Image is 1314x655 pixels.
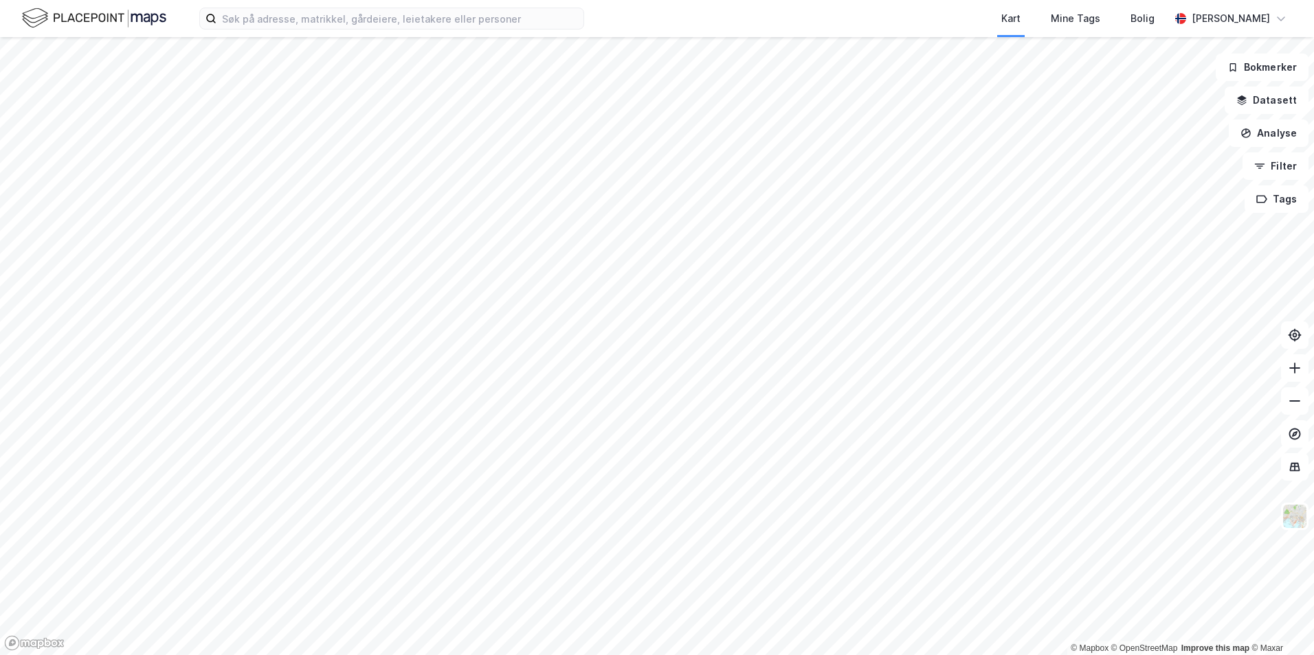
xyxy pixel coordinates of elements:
[1216,54,1309,81] button: Bokmerker
[1051,10,1100,27] div: Mine Tags
[1131,10,1155,27] div: Bolig
[1192,10,1270,27] div: [PERSON_NAME]
[1245,589,1314,655] iframe: Chat Widget
[1001,10,1021,27] div: Kart
[1229,119,1309,147] button: Analyse
[1071,643,1109,653] a: Mapbox
[216,8,583,29] input: Søk på adresse, matrikkel, gårdeiere, leietakere eller personer
[22,6,166,30] img: logo.f888ab2527a4732fd821a326f86c7f29.svg
[1181,643,1249,653] a: Improve this map
[1282,503,1308,529] img: Z
[1245,185,1309,213] button: Tags
[4,635,65,651] a: Mapbox homepage
[1245,589,1314,655] div: Kontrollprogram for chat
[1225,87,1309,114] button: Datasett
[1111,643,1178,653] a: OpenStreetMap
[1243,152,1309,180] button: Filter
